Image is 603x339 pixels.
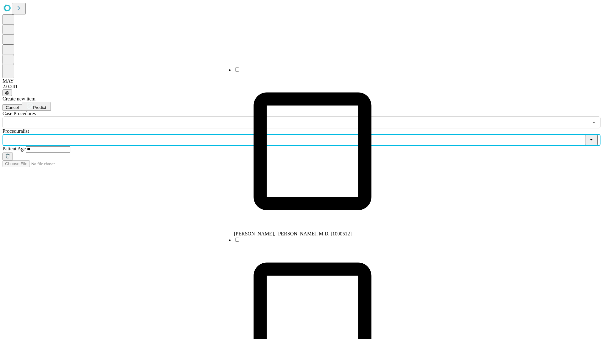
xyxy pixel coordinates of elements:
[3,111,36,116] span: Scheduled Procedure
[3,104,22,111] button: Cancel
[5,90,9,95] span: @
[3,128,29,134] span: Proceduralist
[3,89,12,96] button: @
[585,135,598,145] button: Close
[234,231,352,236] span: [PERSON_NAME], [PERSON_NAME], M.D. [1000512]
[33,105,46,110] span: Predict
[22,102,51,111] button: Predict
[6,105,19,110] span: Cancel
[3,84,600,89] div: 2.0.241
[589,118,598,127] button: Open
[3,146,26,151] span: Patient Age
[3,78,600,84] div: MAY
[3,96,35,101] span: Create new item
